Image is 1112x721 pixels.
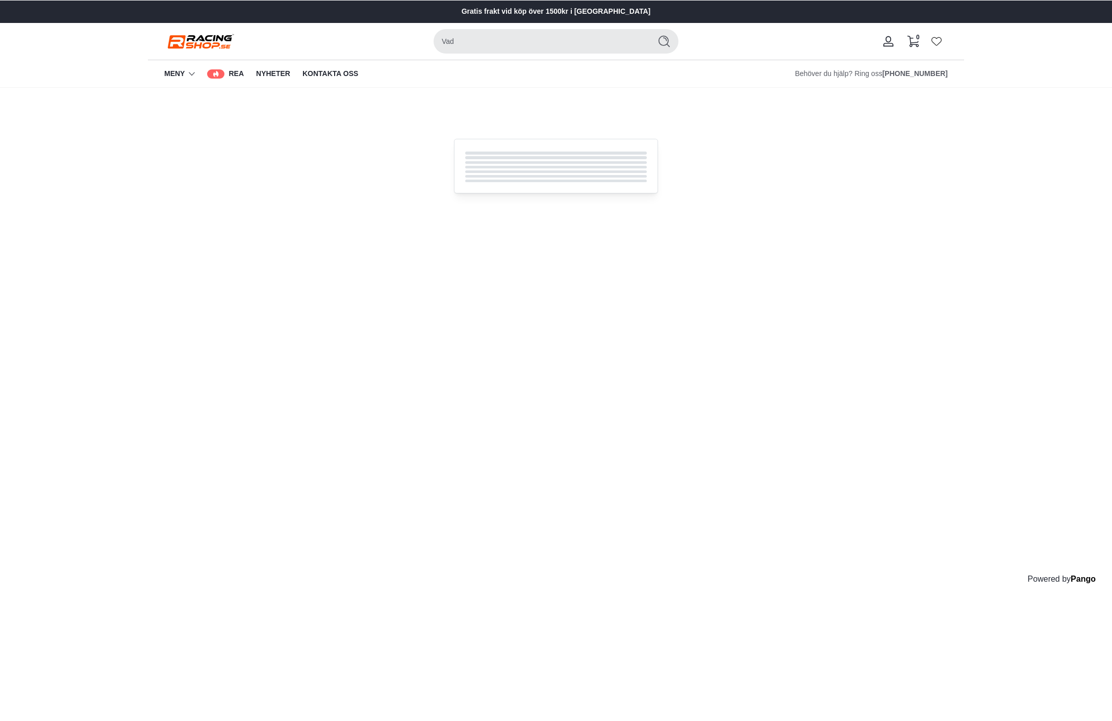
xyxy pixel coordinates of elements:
[931,36,942,46] a: Wishlist page link
[901,25,925,58] modal-opener: Varukorgsfack
[882,68,948,80] a: Ring oss på +46303-40 49 05
[901,25,925,58] a: Varukorg
[207,60,244,88] a: REA
[413,3,699,21] slider-component: Bildspel
[164,68,185,80] a: Meny
[434,29,646,54] input: Sök på webbplatsen
[462,6,651,17] a: Gratis frakt vid köp över 1500kr i [GEOGRAPHIC_DATA]
[795,68,948,80] div: Behöver du hjälp? Ring oss
[164,32,236,51] img: Racing shop
[1071,575,1096,583] a: Pango
[164,60,195,88] summary: Meny
[164,32,236,51] a: Racing shop Racing shop
[1020,573,1104,586] p: Powered by
[256,68,290,80] span: Nyheter
[256,60,290,88] a: Nyheter
[229,68,244,80] span: REA
[302,60,358,88] a: Kontakta oss
[302,68,358,80] span: Kontakta oss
